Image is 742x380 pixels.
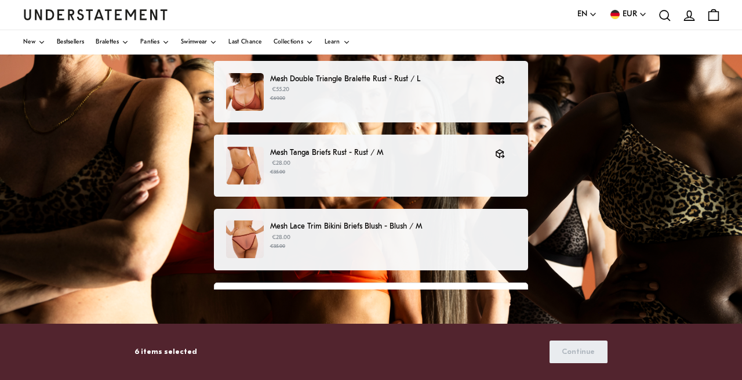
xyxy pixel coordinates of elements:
span: Last Chance [228,39,261,45]
button: EUR [609,8,647,21]
img: 320.jpg [226,220,264,258]
span: EUR [623,8,637,21]
span: EN [577,8,587,21]
p: €55.20 [270,85,483,103]
button: EN [577,8,597,21]
img: 304_72c70229-19e3-4ec9-81f6-06ff6ee447bc.jpg [226,147,264,184]
a: Bralettes [96,30,129,55]
strike: €35.00 [270,244,285,249]
span: Bestsellers [57,39,84,45]
p: Mesh Tanga Briefs Rust - Rust / M [270,147,483,159]
p: Mesh Double Triangle Bralette Rust - Rust / L [270,73,483,85]
span: Panties [140,39,159,45]
p: €28.00 [270,159,483,176]
span: Learn [325,39,340,45]
strike: €69.00 [270,96,285,101]
p: €28.00 [270,233,516,251]
strike: €35.00 [270,169,285,175]
p: Mesh Lace Trim Bikini Briefs Blush - Blush / M [270,220,516,233]
a: Swimwear [181,30,217,55]
span: Bralettes [96,39,119,45]
a: Last Chance [228,30,261,55]
img: 280_d5e2162b-626b-4b6a-89d0-02801de8c078.jpg [226,73,264,111]
a: Understatement Homepage [23,9,168,20]
a: New [23,30,45,55]
a: Panties [140,30,169,55]
a: Bestsellers [57,30,84,55]
span: Collections [274,39,303,45]
span: Swimwear [181,39,207,45]
span: New [23,39,35,45]
a: Learn [325,30,350,55]
a: Collections [274,30,313,55]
